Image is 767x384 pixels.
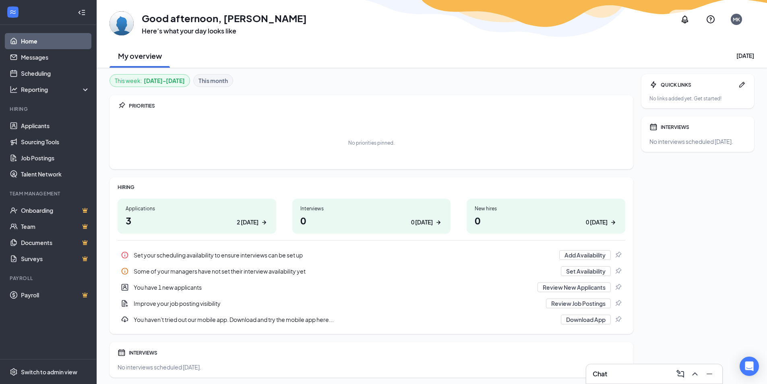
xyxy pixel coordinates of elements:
button: Review Job Postings [546,299,611,308]
div: 2 [DATE] [237,218,258,226]
svg: Calendar [118,349,126,357]
div: Some of your managers have not set their interview availability yet [134,267,556,275]
div: No priorities pinned. [348,139,395,146]
div: QUICK LINKS [661,81,735,88]
div: You haven't tried out our mobile app. Download and try the mobile app here... [118,311,625,328]
div: Payroll [10,275,88,282]
a: SurveysCrown [21,251,90,267]
div: 0 [DATE] [411,218,433,226]
b: This month [198,76,228,85]
div: Hiring [10,106,88,112]
h1: 0 [475,214,617,227]
svg: QuestionInfo [706,15,715,24]
a: Home [21,33,90,49]
svg: ArrowRight [434,218,442,226]
button: ChevronUp [688,367,701,380]
a: Interviews00 [DATE]ArrowRight [292,199,451,234]
div: Interviews [300,205,443,212]
div: Switch to admin view [21,368,77,376]
a: Scheduling [21,65,90,81]
button: Review New Applicants [538,282,611,292]
button: Set Availability [561,266,611,276]
svg: Calendar [649,123,657,131]
div: Improve your job posting visibility [118,295,625,311]
svg: ArrowRight [260,218,268,226]
svg: Pen [738,81,746,89]
a: DownloadYou haven't tried out our mobile app. Download and try the mobile app here...Download AppPin [118,311,625,328]
h2: My overview [118,51,162,61]
div: Improve your job posting visibility [134,299,541,307]
svg: Minimize [705,369,714,379]
div: MK [733,16,740,23]
svg: Download [121,316,129,324]
div: PRIORITIES [129,102,625,109]
div: Some of your managers have not set their interview availability yet [118,263,625,279]
svg: Info [121,267,129,275]
a: Applicants [21,118,90,134]
div: Reporting [21,85,90,93]
svg: Analysis [10,85,18,93]
a: New hires00 [DATE]ArrowRight [467,199,625,234]
svg: Pin [614,316,622,324]
svg: Pin [614,283,622,291]
a: Sourcing Tools [21,134,90,150]
img: Maninder Kaur [110,11,134,35]
svg: ArrowRight [609,218,617,226]
a: DocumentsCrown [21,235,90,251]
svg: Collapse [78,8,86,17]
svg: UserEntity [121,283,129,291]
svg: Info [121,251,129,259]
div: Team Management [10,190,88,197]
svg: DocumentAdd [121,299,129,307]
div: You have 1 new applicants [134,283,533,291]
h1: 3 [126,214,268,227]
div: Open Intercom Messenger [740,357,759,376]
h3: Here’s what your day looks like [142,27,307,35]
svg: Settings [10,368,18,376]
a: Applications32 [DATE]ArrowRight [118,199,276,234]
button: Add Availability [559,250,611,260]
a: DocumentAddImprove your job posting visibilityReview Job PostingsPin [118,295,625,311]
div: Applications [126,205,268,212]
button: ComposeMessage [674,367,687,380]
a: TeamCrown [21,218,90,235]
div: Set your scheduling availability to ensure interviews can be set up [134,251,554,259]
div: HIRING [118,184,625,191]
svg: ChevronUp [690,369,700,379]
h1: Good afternoon, [PERSON_NAME] [142,11,307,25]
svg: Pin [118,102,126,110]
a: PayrollCrown [21,287,90,303]
div: Set your scheduling availability to ensure interviews can be set up [118,247,625,263]
a: Job Postings [21,150,90,166]
div: You have 1 new applicants [118,279,625,295]
div: You haven't tried out our mobile app. Download and try the mobile app here... [134,316,556,324]
svg: WorkstreamLogo [9,8,17,16]
button: Minimize [703,367,716,380]
div: No links added yet. Get started! [649,95,746,102]
div: 0 [DATE] [586,218,608,226]
h3: Chat [593,369,607,378]
a: InfoSome of your managers have not set their interview availability yetSet AvailabilityPin [118,263,625,279]
a: Messages [21,49,90,65]
div: INTERVIEWS [129,349,625,356]
div: New hires [475,205,617,212]
div: This week : [115,76,185,85]
h1: 0 [300,214,443,227]
div: INTERVIEWS [661,124,746,131]
svg: ComposeMessage [676,369,685,379]
div: No interviews scheduled [DATE]. [118,363,625,371]
a: UserEntityYou have 1 new applicantsReview New ApplicantsPin [118,279,625,295]
button: Download App [561,315,611,324]
a: Talent Network [21,166,90,182]
svg: Pin [614,267,622,275]
svg: Bolt [649,81,657,89]
b: [DATE] - [DATE] [144,76,185,85]
a: OnboardingCrown [21,202,90,218]
div: No interviews scheduled [DATE]. [649,137,746,145]
svg: Pin [614,299,622,307]
svg: Notifications [680,15,690,24]
svg: Pin [614,251,622,259]
div: [DATE] [736,52,754,60]
a: InfoSet your scheduling availability to ensure interviews can be set upAdd AvailabilityPin [118,247,625,263]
